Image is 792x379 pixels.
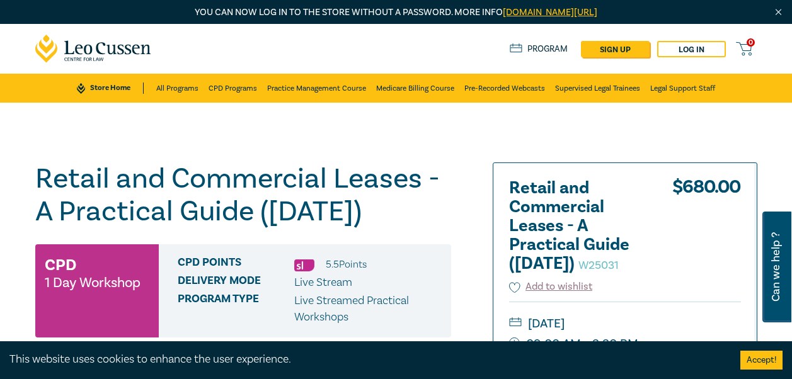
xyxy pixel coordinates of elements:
a: All Programs [156,74,198,103]
div: This website uses cookies to enhance the user experience. [9,351,721,368]
span: Can we help ? [770,219,782,315]
span: Live Stream [294,275,352,290]
div: $ 680.00 [672,179,741,280]
a: Log in [657,41,726,57]
span: 0 [747,38,755,47]
a: Supervised Legal Trainees [555,74,640,103]
button: Add to wishlist [509,280,593,294]
h2: Retail and Commercial Leases - A Practical Guide ([DATE]) [509,179,648,273]
a: sign up [581,41,650,57]
a: Store Home [77,82,143,94]
li: 5.5 Point s [326,256,367,273]
small: 09:00 AM - 3:30 PM [509,334,741,354]
small: [DATE] [509,314,741,334]
h1: Retail and Commercial Leases - A Practical Guide ([DATE]) [35,162,451,228]
a: Medicare Billing Course [376,74,454,103]
p: Live Streamed Practical Workshops [294,293,442,325]
p: You can now log in to the store without a password. More info [35,6,757,20]
small: W25031 [578,258,619,273]
span: CPD Points [178,256,294,273]
span: Program type [178,293,294,325]
button: Accept cookies [740,351,783,370]
a: Pre-Recorded Webcasts [464,74,545,103]
h3: CPD [45,254,76,276]
a: Practice Management Course [267,74,366,103]
a: [DOMAIN_NAME][URL] [503,6,597,18]
img: Substantive Law [294,259,314,271]
img: Close [773,7,784,18]
a: Program [510,43,568,55]
span: Delivery Mode [178,274,294,291]
a: CPD Programs [209,74,257,103]
small: 1 Day Workshop [45,276,141,289]
a: Legal Support Staff [650,74,715,103]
